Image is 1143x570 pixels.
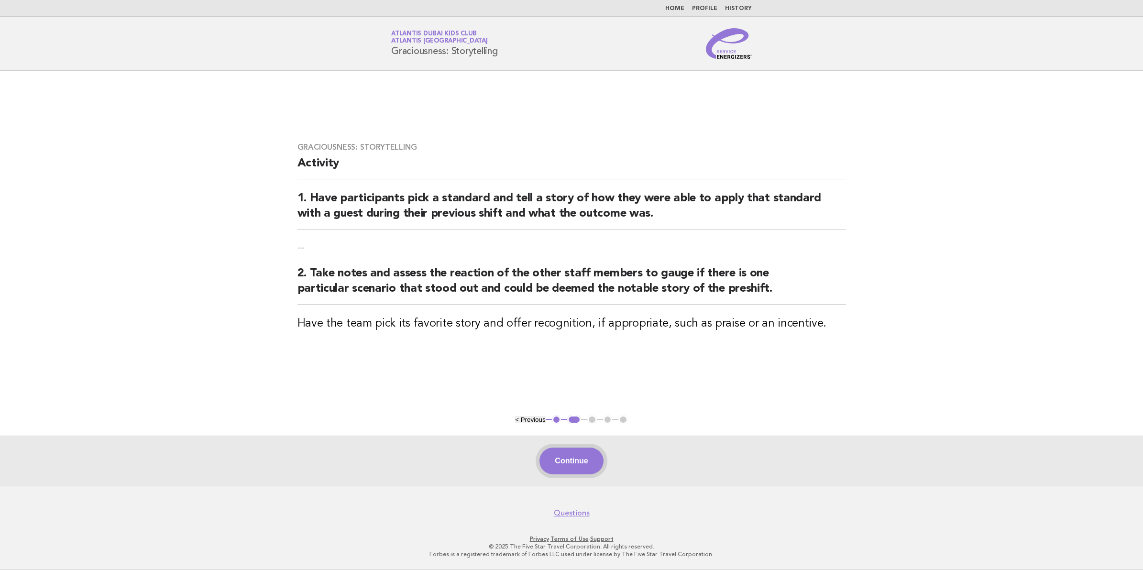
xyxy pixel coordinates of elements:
[692,6,717,11] a: Profile
[725,6,752,11] a: History
[515,416,545,423] button: < Previous
[391,31,498,56] h1: Graciousness: Storytelling
[665,6,684,11] a: Home
[567,415,581,425] button: 2
[552,415,561,425] button: 1
[297,241,846,254] p: --
[554,508,590,518] a: Questions
[279,550,864,558] p: Forbes is a registered trademark of Forbes LLC used under license by The Five Star Travel Corpora...
[297,156,846,179] h2: Activity
[391,31,488,44] a: Atlantis Dubai Kids ClubAtlantis [GEOGRAPHIC_DATA]
[279,543,864,550] p: © 2025 The Five Star Travel Corporation. All rights reserved.
[297,266,846,305] h2: 2. Take notes and assess the reaction of the other staff members to gauge if there is one particu...
[550,536,589,542] a: Terms of Use
[297,142,846,152] h3: Graciousness: Storytelling
[297,316,846,331] h3: Have the team pick its favorite story and offer recognition, if appropriate, such as praise or an...
[590,536,614,542] a: Support
[706,28,752,59] img: Service Energizers
[279,535,864,543] p: · ·
[539,448,603,474] button: Continue
[530,536,549,542] a: Privacy
[391,38,488,44] span: Atlantis [GEOGRAPHIC_DATA]
[297,191,846,230] h2: 1. Have participants pick a standard and tell a story of how they were able to apply that standar...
